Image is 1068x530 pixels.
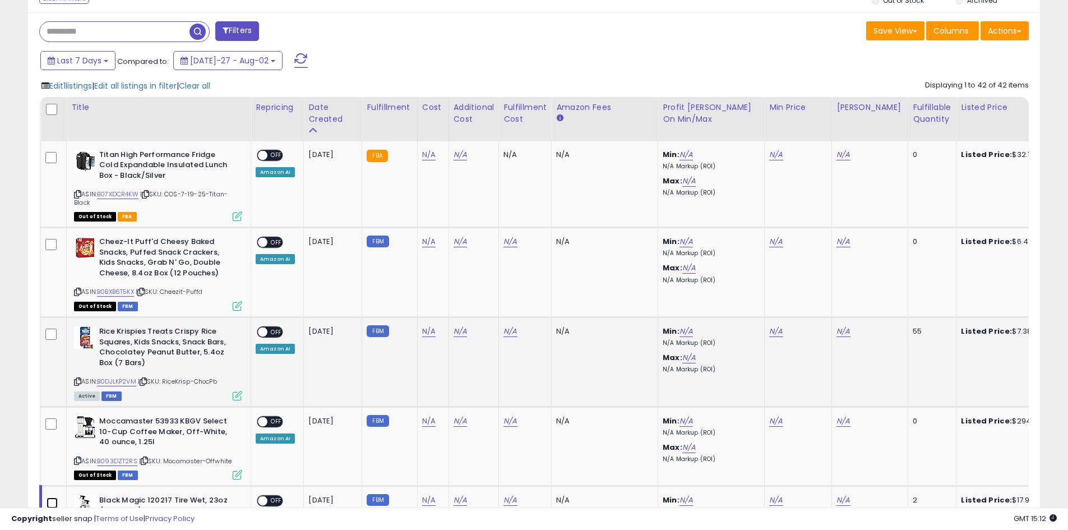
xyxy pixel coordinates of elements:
[503,495,517,506] a: N/A
[179,80,210,91] span: Clear all
[40,51,115,70] button: Last 7 Days
[663,276,756,284] p: N/A Markup (ROI)
[308,150,353,160] div: [DATE]
[267,417,285,427] span: OFF
[913,326,947,337] div: 55
[308,237,353,247] div: [DATE]
[663,455,756,463] p: N/A Markup (ROI)
[961,416,1012,426] b: Listed Price:
[74,416,242,478] div: ASIN:
[682,262,696,274] a: N/A
[367,415,389,427] small: FBM
[118,302,138,311] span: FBM
[97,457,137,466] a: B093DZT2RS
[556,495,649,505] div: N/A
[454,102,494,125] div: Additional Cost
[913,416,947,426] div: 0
[503,150,543,160] div: N/A
[913,495,947,505] div: 2
[74,150,242,220] div: ASIN:
[679,326,693,337] a: N/A
[94,80,177,91] span: Edit all listings in filter
[663,163,756,170] p: N/A Markup (ROI)
[961,326,1012,337] b: Listed Price:
[682,176,696,187] a: N/A
[663,352,682,363] b: Max:
[663,339,756,347] p: N/A Markup (ROI)
[97,377,136,386] a: B0DJLKP2VM
[913,102,951,125] div: Fulfillable Quantity
[836,102,903,113] div: [PERSON_NAME]
[961,495,1054,505] div: $17.91
[256,254,295,264] div: Amazon AI
[836,326,850,337] a: N/A
[256,102,299,113] div: Repricing
[663,416,679,426] b: Min:
[215,21,259,41] button: Filters
[454,495,467,506] a: N/A
[933,25,969,36] span: Columns
[658,97,765,141] th: The percentage added to the cost of goods (COGS) that forms the calculator for Min & Max prices.
[454,236,467,247] a: N/A
[99,326,235,371] b: Rice Krispies Treats Crispy Rice Squares, Kids Snacks, Snack Bars, Chocolatey Peanut Butter, 5.4o...
[308,495,353,505] div: [DATE]
[913,237,947,247] div: 0
[454,149,467,160] a: N/A
[422,236,436,247] a: N/A
[769,236,783,247] a: N/A
[769,149,783,160] a: N/A
[422,326,436,337] a: N/A
[422,495,436,506] a: N/A
[101,391,122,401] span: FBM
[49,80,92,91] span: Edit 1 listings
[11,514,195,524] div: seller snap | |
[117,56,169,67] span: Compared to:
[97,190,138,199] a: B07XDCR4KW
[74,212,116,222] span: All listings that are currently out of stock and unavailable for purchase on Amazon
[961,495,1012,505] b: Listed Price:
[556,150,649,160] div: N/A
[145,513,195,524] a: Privacy Policy
[308,102,357,125] div: Date Created
[663,495,679,505] b: Min:
[454,326,467,337] a: N/A
[267,150,285,160] span: OFF
[74,416,96,439] img: 413-4nKrYpS._SL40_.jpg
[74,471,116,480] span: All listings that are currently out of stock and unavailable for purchase on Amazon
[769,102,827,113] div: Min Price
[454,416,467,427] a: N/A
[256,167,295,177] div: Amazon AI
[556,416,649,426] div: N/A
[663,250,756,257] p: N/A Markup (ROI)
[99,150,235,184] b: Titan High Performance Fridge Cold Expandable Insulated Lunch Box - Black/Silver
[99,237,235,281] b: Cheez-It Puff'd Cheesy Baked Snacks, Puffed Snack Crackers, Kids Snacks, Grab N' Go, Double Chees...
[367,236,389,247] small: FBM
[267,328,285,337] span: OFF
[961,237,1054,247] div: $6.41
[679,495,693,506] a: N/A
[556,113,563,123] small: Amazon Fees.
[679,416,693,427] a: N/A
[367,325,389,337] small: FBM
[74,326,96,349] img: 4121ZDhJpfL._SL40_.jpg
[422,102,444,113] div: Cost
[267,238,285,247] span: OFF
[74,495,96,518] img: 41-Mj2nbt-L._SL40_.jpg
[663,366,756,374] p: N/A Markup (ROI)
[96,513,144,524] a: Terms of Use
[663,262,682,273] b: Max:
[836,495,850,506] a: N/A
[981,21,1029,40] button: Actions
[769,416,783,427] a: N/A
[422,149,436,160] a: N/A
[682,352,696,363] a: N/A
[118,471,138,480] span: FBM
[41,80,210,91] div: | |
[679,236,693,247] a: N/A
[961,236,1012,247] b: Listed Price:
[836,236,850,247] a: N/A
[422,416,436,427] a: N/A
[97,287,134,297] a: B0BXB6T5KX
[118,212,137,222] span: FBA
[1014,513,1057,524] span: 2025-08-10 15:12 GMT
